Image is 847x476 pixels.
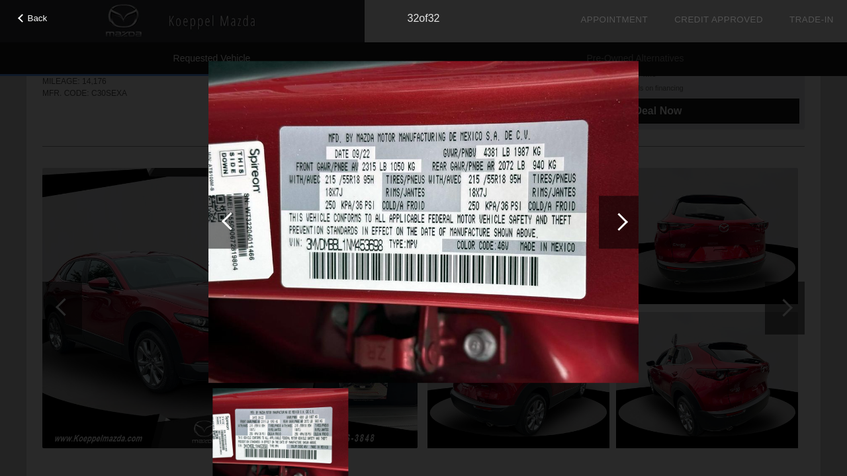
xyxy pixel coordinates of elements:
[789,15,834,24] a: Trade-In
[28,13,48,23] span: Back
[408,13,420,24] span: 32
[208,61,639,383] img: e90d7455-720c-4bfc-b611-ec82b91aa81b.jpg
[674,15,763,24] a: Credit Approved
[428,13,440,24] span: 32
[580,15,648,24] a: Appointment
